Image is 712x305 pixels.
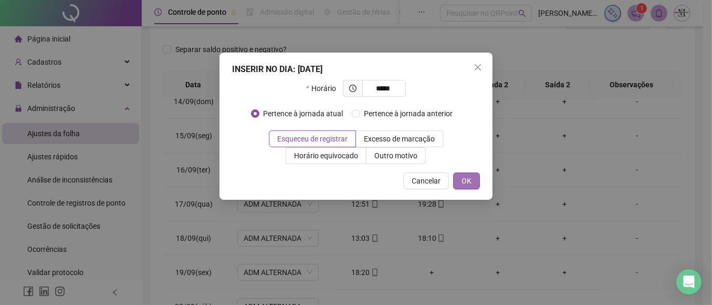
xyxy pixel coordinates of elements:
[374,151,417,160] span: Outro motivo
[412,175,441,187] span: Cancelar
[306,80,342,97] label: Horário
[364,135,435,143] span: Excesso de marcação
[349,85,357,92] span: clock-circle
[453,172,480,189] button: OK
[277,135,348,143] span: Esqueceu de registrar
[676,269,701,294] div: Open Intercom Messenger
[474,63,482,72] span: close
[469,59,486,76] button: Close
[403,172,449,189] button: Cancelar
[232,63,480,76] div: INSERIR NO DIA : [DATE]
[462,175,472,187] span: OK
[294,151,358,160] span: Horário equivocado
[360,108,457,119] span: Pertence à jornada anterior
[259,108,348,119] span: Pertence à jornada atual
